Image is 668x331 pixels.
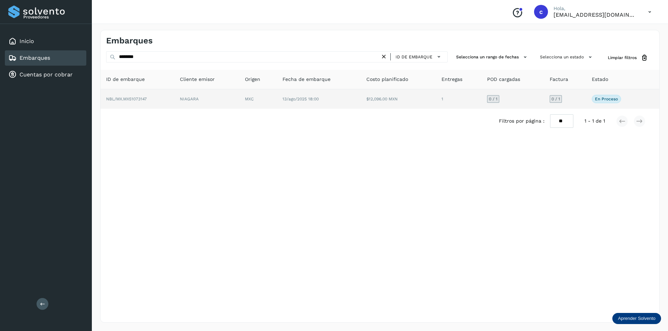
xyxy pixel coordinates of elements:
span: NBL/MX.MX51073147 [106,97,147,101]
div: Aprender Solvento [612,313,661,324]
span: ID de embarque [106,76,145,83]
h4: Embarques [106,36,153,46]
span: Cliente emisor [180,76,215,83]
span: Estado [592,76,608,83]
span: Costo planificado [366,76,408,83]
span: POD cargadas [487,76,520,83]
td: NIAGARA [174,89,239,109]
span: 13/ago/2025 18:00 [283,97,319,101]
span: Fecha de embarque [283,76,331,83]
button: Selecciona un estado [537,51,597,63]
span: Factura [550,76,568,83]
div: Inicio [5,34,86,49]
a: Embarques [19,55,50,61]
div: Embarques [5,50,86,66]
td: $12,096.00 MXN [361,89,436,109]
td: 1 [436,89,482,109]
p: carlosvazqueztgc@gmail.com [554,11,637,18]
span: 0 / 1 [551,97,560,101]
button: Limpiar filtros [602,51,654,64]
span: 0 / 1 [489,97,498,101]
div: Cuentas por cobrar [5,67,86,82]
span: Filtros por página : [499,117,544,125]
span: Limpiar filtros [608,55,637,61]
p: Hola, [554,6,637,11]
span: ID de embarque [396,54,432,60]
span: Origen [245,76,260,83]
button: Selecciona un rango de fechas [453,51,532,63]
p: Aprender Solvento [618,316,655,321]
a: Cuentas por cobrar [19,71,73,78]
a: Inicio [19,38,34,44]
span: 1 - 1 de 1 [584,117,605,125]
td: MXC [239,89,277,109]
p: Proveedores [23,15,83,19]
span: Entregas [442,76,462,83]
button: ID de embarque [393,52,445,62]
p: En proceso [595,97,618,101]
